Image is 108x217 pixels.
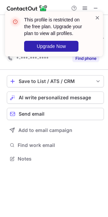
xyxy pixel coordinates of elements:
img: ContactOut v5.3.10 [7,4,48,12]
button: save-profile-one-click [7,75,104,87]
span: Notes [18,156,101,162]
span: Send email [19,111,44,117]
button: AI write personalized message [7,91,104,104]
span: Add to email campaign [18,128,72,133]
span: Upgrade Now [37,44,66,49]
img: error [10,16,21,27]
button: Notes [7,154,104,164]
button: Upgrade Now [24,41,78,52]
button: Find work email [7,140,104,150]
header: This profile is restricted on the free plan. Upgrade your plan to view all profiles. [24,16,87,37]
button: Send email [7,108,104,120]
button: Add to email campaign [7,124,104,136]
span: AI write personalized message [19,95,91,100]
span: Find work email [18,142,101,148]
div: Save to List / ATS / CRM [19,79,92,84]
